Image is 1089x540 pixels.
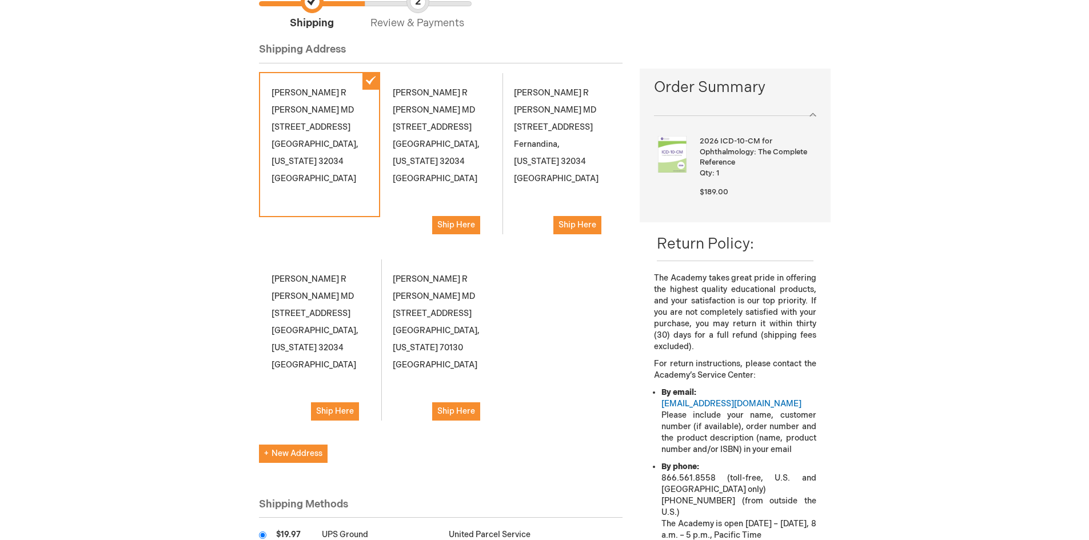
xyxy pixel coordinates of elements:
[259,497,623,518] div: Shipping Methods
[272,343,317,353] span: [US_STATE]
[393,343,438,353] span: [US_STATE]
[700,136,813,168] strong: 2026 ICD-10-CM for Ophthalmology: The Complete Reference
[654,358,816,381] p: For return instructions, please contact the Academy’s Service Center:
[259,42,623,63] div: Shipping Address
[393,157,438,166] span: [US_STATE]
[661,387,696,397] strong: By email:
[477,326,480,335] span: ,
[380,258,501,433] div: [PERSON_NAME] R [PERSON_NAME] MD [STREET_ADDRESS] [GEOGRAPHIC_DATA] 70130 [GEOGRAPHIC_DATA]
[477,139,480,149] span: ,
[654,136,691,173] img: 2026 ICD-10-CM for Ophthalmology: The Complete Reference
[437,406,475,416] span: Ship Here
[661,399,801,409] a: [EMAIL_ADDRESS][DOMAIN_NAME]
[553,216,601,234] button: Ship Here
[276,530,301,539] span: $19.97
[380,72,501,247] div: [PERSON_NAME] R [PERSON_NAME] MD [STREET_ADDRESS] [GEOGRAPHIC_DATA] 32034 [GEOGRAPHIC_DATA]
[559,220,596,230] span: Ship Here
[657,235,754,253] span: Return Policy:
[264,449,322,458] span: New Address
[316,406,354,416] span: Ship Here
[661,462,699,471] strong: By phone:
[311,402,359,421] button: Ship Here
[654,273,816,353] p: The Academy takes great pride in offering the highest quality educational products, and your sati...
[716,169,719,178] span: 1
[700,169,712,178] span: Qty
[356,139,358,149] span: ,
[700,187,728,197] span: $189.00
[259,445,328,463] button: New Address
[356,326,358,335] span: ,
[432,402,480,421] button: Ship Here
[432,216,480,234] button: Ship Here
[259,258,380,433] div: [PERSON_NAME] R [PERSON_NAME] MD [STREET_ADDRESS] [GEOGRAPHIC_DATA] 32034 [GEOGRAPHIC_DATA]
[654,77,816,104] span: Order Summary
[514,157,559,166] span: [US_STATE]
[501,72,623,247] div: [PERSON_NAME] R [PERSON_NAME] MD [STREET_ADDRESS] Fernandina 32034 [GEOGRAPHIC_DATA]
[557,139,560,149] span: ,
[661,387,816,455] li: Please include your name, customer number (if available), order number and the product descriptio...
[272,157,317,166] span: [US_STATE]
[437,220,475,230] span: Ship Here
[259,72,380,217] div: [PERSON_NAME] R [PERSON_NAME] MD [STREET_ADDRESS] [GEOGRAPHIC_DATA] 32034 [GEOGRAPHIC_DATA]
